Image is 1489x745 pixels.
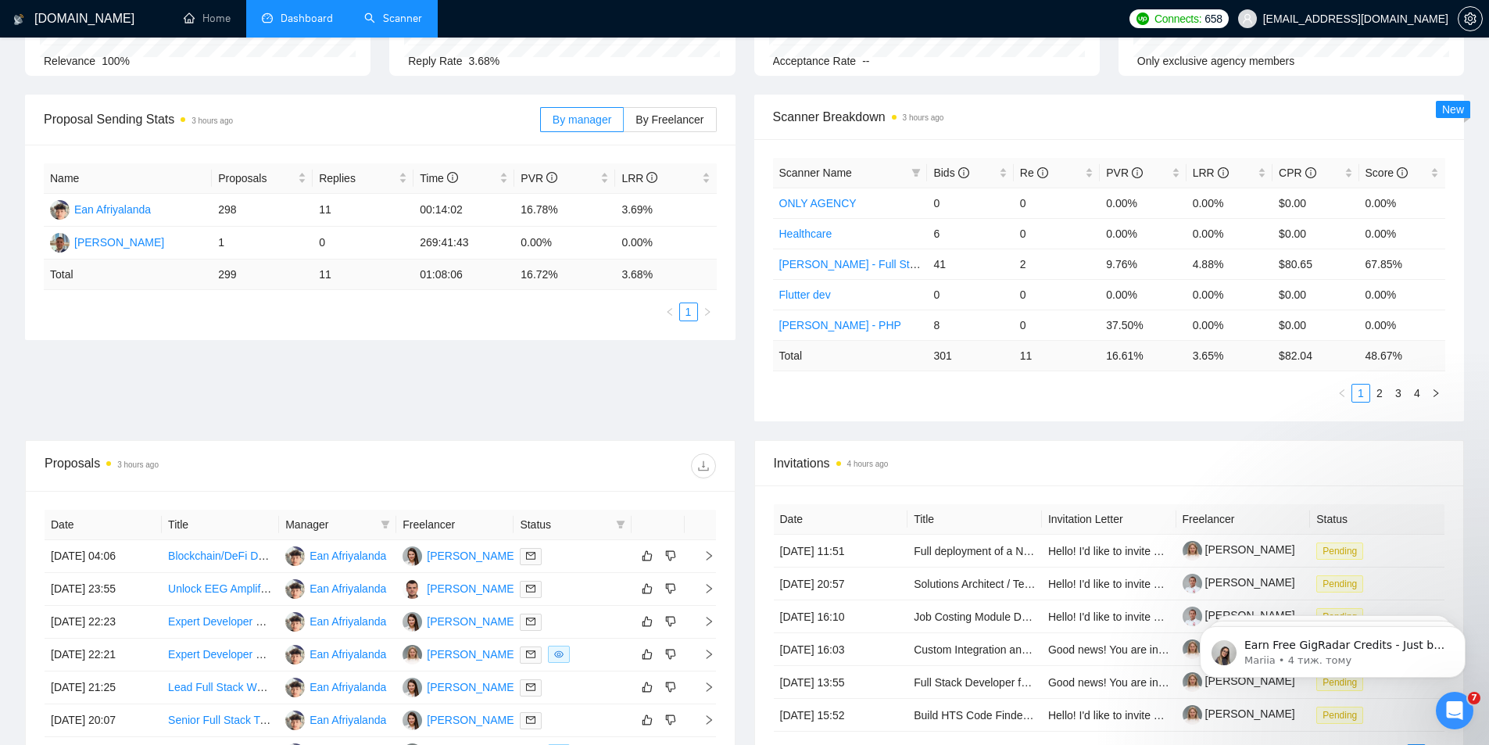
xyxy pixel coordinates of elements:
a: 1 [680,303,697,321]
div: [PERSON_NAME] [427,580,517,597]
img: c1EihVnbMfMtWQ8g-2vCzTwIPFXAT7Vqy_phVQJQo3lAeaGcGcHWctABGYOz1OkawQ [1183,541,1202,561]
div: Ean Afriyalanda [310,679,386,696]
div: Ean Afriyalanda [310,646,386,663]
td: [DATE] 11:51 [774,535,908,568]
img: EA [285,711,305,730]
a: Lead Full Stack Web3 Engineer for eCommerce platform [168,681,442,693]
a: AG[PERSON_NAME] [403,647,517,660]
span: Dashboard [281,12,333,25]
td: 41 [927,249,1013,279]
span: info-circle [1397,167,1408,178]
li: 3 [1389,384,1408,403]
a: [PERSON_NAME] - PHP [779,319,901,331]
li: 4 [1408,384,1426,403]
td: 0 [1014,279,1100,310]
td: Unlock EEG Amplifier Streaming (USB/FTDI, Mac + Windows) [162,573,279,606]
span: Status [520,516,609,533]
span: 3.68% [469,55,500,67]
span: Scanner Breakdown [773,107,1446,127]
img: OT [50,233,70,253]
a: DL[PERSON_NAME] [403,549,517,561]
span: info-circle [958,167,969,178]
span: right [691,682,714,693]
span: mail [526,617,535,626]
span: Re [1020,167,1048,179]
span: LRR [1193,167,1229,179]
span: Scanner Name [779,167,852,179]
button: download [691,453,716,478]
td: 1 [212,227,313,260]
td: 0 [927,279,1013,310]
span: right [691,715,714,725]
a: ONLY AGENCY [779,197,857,210]
span: dislike [665,681,676,693]
span: like [642,550,653,562]
td: Total [44,260,212,290]
a: DL[PERSON_NAME] [403,713,517,725]
a: [PERSON_NAME] [1183,543,1295,556]
img: EA [285,678,305,697]
button: like [638,678,657,697]
a: [PERSON_NAME] [1183,576,1295,589]
td: 16.61 % [1100,340,1186,371]
button: like [638,711,657,729]
img: DL [403,546,422,566]
a: Expert Developer Needed – Automated Fulfillment & Dashboard System [168,648,517,661]
td: Full deployment of a Netlify + API-based platform for a YouTube Rewards campaign [907,535,1042,568]
a: 2 [1371,385,1388,402]
span: dislike [665,582,676,595]
td: 8 [927,310,1013,340]
td: 00:14:02 [413,194,514,227]
span: filter [381,520,390,529]
a: EAEan Afriyalanda [285,549,386,561]
img: DL [403,612,422,632]
td: Senior Full Stack TypeScript Developer Needed [162,704,279,737]
th: Title [907,504,1042,535]
th: Invitation Letter [1042,504,1176,535]
a: EAEan Afriyalanda [285,680,386,693]
td: 298 [212,194,313,227]
td: [DATE] 20:07 [45,704,162,737]
button: like [638,579,657,598]
td: Expert Developer Needed – Automated Fulfillment & Dashboard System [162,606,279,639]
div: Proposals [45,453,380,478]
td: $0.00 [1272,279,1358,310]
span: filter [911,168,921,177]
td: 0.00% [1359,279,1445,310]
td: 11 [313,194,413,227]
td: 3.65 % [1187,340,1272,371]
span: like [642,681,653,693]
a: setting [1458,13,1483,25]
td: 299 [212,260,313,290]
span: like [642,615,653,628]
div: Ean Afriyalanda [310,547,386,564]
span: right [691,616,714,627]
a: Solutions Architect / Tech Lead [914,578,1063,590]
span: Time [420,172,457,184]
span: By manager [553,113,611,126]
td: [DATE] 16:03 [774,633,908,666]
th: Freelancer [396,510,514,540]
span: Manager [285,516,374,533]
span: Reply Rate [408,55,462,67]
span: filter [378,513,393,536]
span: like [642,582,653,595]
span: PVR [521,172,557,184]
td: Build HTS Code Finder + Duty Calculator (Web + Mobile App, Hybrid System) [907,699,1042,732]
span: Invitations [774,453,1445,473]
div: Ean Afriyalanda [310,613,386,630]
td: [DATE] 21:25 [45,672,162,704]
span: filter [616,520,625,529]
a: DL[PERSON_NAME] [403,680,517,693]
span: like [642,714,653,726]
time: 3 hours ago [191,116,233,125]
li: 2 [1370,384,1389,403]
span: Pending [1316,575,1363,593]
td: 0 [313,227,413,260]
td: 48.67 % [1359,340,1445,371]
td: Blockchain/DeFi Developer for Funding Rate Tracking App [162,540,279,573]
button: left [660,303,679,321]
th: Title [162,510,279,540]
td: Custom Integration and Tracking with AI for Ringba [907,633,1042,666]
